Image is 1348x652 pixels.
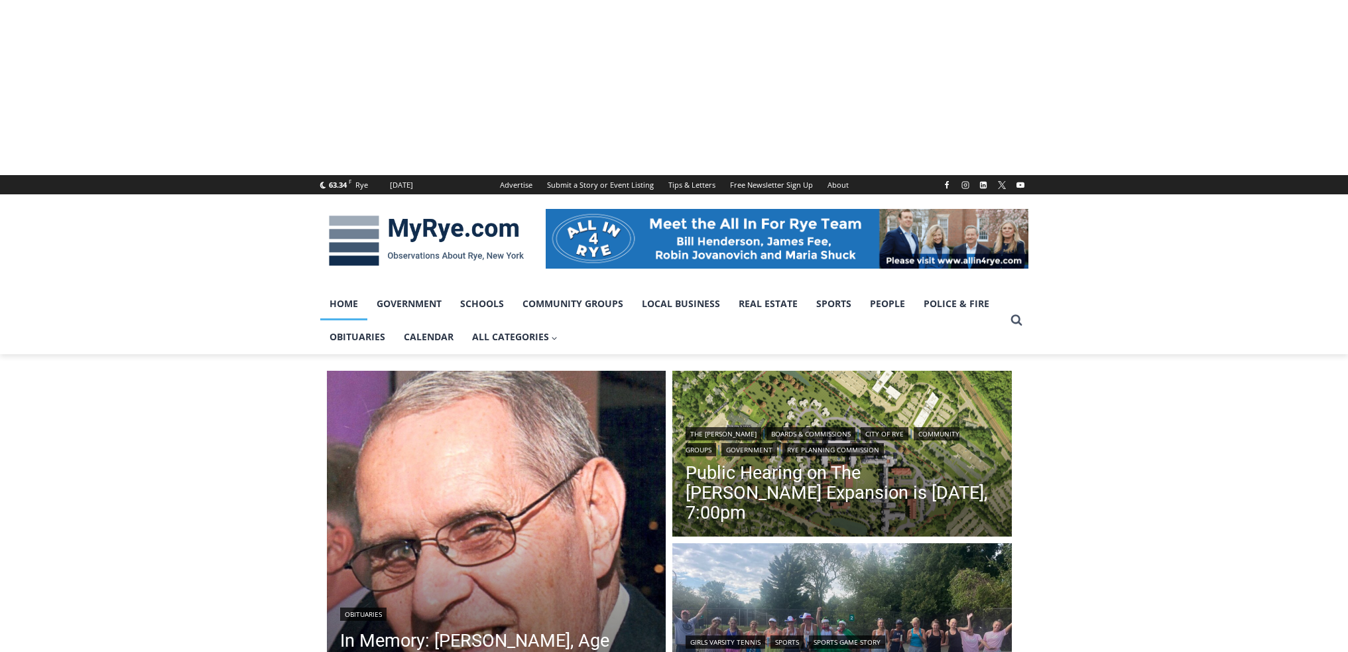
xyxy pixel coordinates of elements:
[672,371,1012,541] img: (PHOTO: Illustrative plan of The Osborn's proposed site plan from the July 10, 2025 planning comm...
[367,287,451,320] a: Government
[1005,308,1028,332] button: View Search Form
[463,320,568,354] a: All Categories
[729,287,807,320] a: Real Estate
[633,287,729,320] a: Local Business
[782,443,884,456] a: Rye Planning Commission
[329,180,347,190] span: 63.34
[975,177,991,193] a: Linkedin
[340,608,387,621] a: Obituaries
[861,427,908,440] a: City of Rye
[766,427,855,440] a: Boards & Commissions
[493,175,856,194] nav: Secondary Navigation
[807,287,861,320] a: Sports
[320,287,1005,354] nav: Primary Navigation
[686,463,999,523] a: Public Hearing on The [PERSON_NAME] Expansion is [DATE], 7:00pm
[914,287,999,320] a: Police & Fire
[939,177,955,193] a: Facebook
[686,427,761,440] a: The [PERSON_NAME]
[723,175,820,194] a: Free Newsletter Sign Up
[349,178,351,185] span: F
[320,287,367,320] a: Home
[770,635,804,649] a: Sports
[661,175,723,194] a: Tips & Letters
[546,209,1028,269] img: All in for Rye
[320,320,395,354] a: Obituaries
[395,320,463,354] a: Calendar
[861,287,914,320] a: People
[686,635,765,649] a: Girls Varsity Tennis
[540,175,661,194] a: Submit a Story or Event Listing
[994,177,1010,193] a: X
[320,206,532,275] img: MyRye.com
[472,330,558,344] span: All Categories
[493,175,540,194] a: Advertise
[686,633,999,649] div: | |
[957,177,973,193] a: Instagram
[686,424,999,456] div: | | | | |
[672,371,1012,541] a: Read More Public Hearing on The Osborn Expansion is Tuesday, 7:00pm
[390,179,413,191] div: [DATE]
[809,635,885,649] a: Sports Game Story
[513,287,633,320] a: Community Groups
[1012,177,1028,193] a: YouTube
[721,443,777,456] a: Government
[451,287,513,320] a: Schools
[355,179,368,191] div: Rye
[820,175,856,194] a: About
